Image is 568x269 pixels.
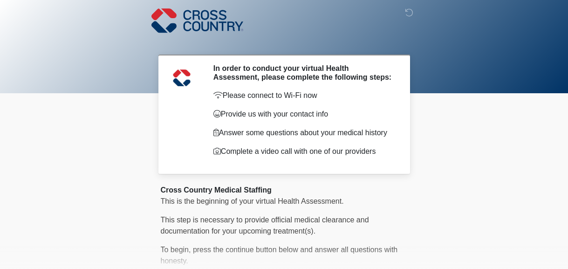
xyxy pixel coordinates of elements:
h1: ‎ ‎ ‎ [154,34,415,51]
img: Cross Country Logo [151,7,244,34]
span: To begin, ﻿﻿﻿﻿﻿﻿﻿﻿﻿﻿press the continue button below and answer all questions with honesty. [161,246,398,265]
img: Agent Avatar [168,64,196,92]
p: Please connect to Wi-Fi now [213,90,394,101]
span: This is the beginning of your virtual Health Assessment. [161,197,344,205]
p: Provide us with your contact info [213,109,394,120]
h2: In order to conduct your virtual Health Assessment, please complete the following steps: [213,64,394,82]
div: Cross Country Medical Staffing [161,185,408,196]
span: This step is necessary to provide official medical clearance and documentation for your upcoming ... [161,216,369,235]
p: Complete a video call with one of our providers [213,146,394,157]
p: Answer some questions about your medical history [213,127,394,138]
